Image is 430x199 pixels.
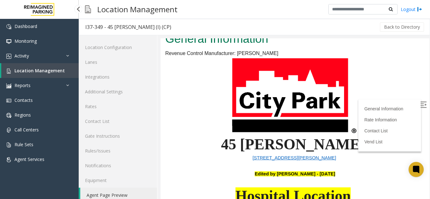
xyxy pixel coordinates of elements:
img: 'icon' [6,113,11,118]
span: Dashboard [14,23,37,29]
a: Notifications [79,158,157,173]
img: 'icon' [6,98,11,103]
a: Location Configuration [79,40,157,55]
img: 'icon' [6,54,11,59]
a: Location Management [1,63,79,78]
span: Location Management [14,68,65,74]
a: Rates [79,99,157,114]
span: Revenue Control Manufacturer: [PERSON_NAME] [5,12,118,18]
img: 'icon' [6,157,11,162]
span: Reports [14,82,31,88]
img: 'icon' [6,24,11,29]
b: Edited by [PERSON_NAME] - [DATE] [94,133,175,138]
img: 'icon' [6,128,11,133]
a: Contact List [79,114,157,129]
img: 'icon' [6,69,11,74]
img: pageIcon [85,2,91,17]
a: Contact List [204,90,227,95]
span: Regions [14,112,31,118]
a: Gate Instructions [79,129,157,143]
span: Hospital Location [75,149,190,166]
a: Integrations [79,69,157,84]
h3: Location Management [94,2,181,17]
span: Activity [14,53,29,59]
span: 45 [PERSON_NAME] [60,97,204,114]
a: Lanes [79,55,157,69]
span: Rule Sets [14,141,33,147]
a: [STREET_ADDRESS][PERSON_NAME] [92,117,176,122]
a: General Information [204,68,243,73]
a: Equipment [79,173,157,188]
a: Rate Information [204,79,236,84]
img: 'icon' [6,142,11,147]
span: Monitoring [14,38,37,44]
div: I37-349 - 45 [PERSON_NAME] (I) (CP) [85,23,171,31]
span: Contacts [14,97,33,103]
span: Call Centers [14,127,39,133]
span: Agent Services [14,156,44,162]
img: 'icon' [6,39,11,44]
a: Vend List [204,101,222,106]
img: logout [417,6,422,13]
a: Additional Settings [79,84,157,99]
img: 'icon' [6,83,11,88]
img: Open/Close Sidebar Menu [260,63,266,69]
a: Rules/Issues [79,143,157,158]
button: Back to Directory [380,22,424,32]
a: Logout [401,6,422,13]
